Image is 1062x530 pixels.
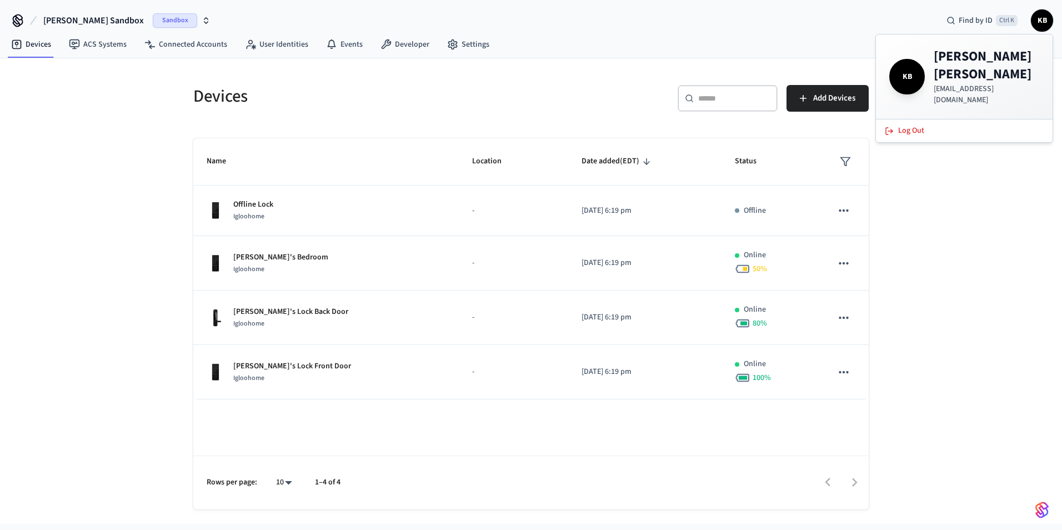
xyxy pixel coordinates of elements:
[233,306,348,318] p: [PERSON_NAME]'s Lock Back Door
[372,34,438,54] a: Developer
[934,83,1039,106] p: [EMAIL_ADDRESS][DOMAIN_NAME]
[317,34,372,54] a: Events
[233,212,264,221] span: Igloohome
[787,85,869,112] button: Add Devices
[233,199,273,211] p: Offline Lock
[233,373,264,383] span: Igloohome
[207,202,224,219] img: igloohome_deadbolt_2s
[959,15,993,26] span: Find by ID
[270,474,297,491] div: 10
[472,257,555,269] p: -
[1031,9,1053,32] button: KB
[735,153,771,170] span: Status
[582,312,708,323] p: [DATE] 6:19 pm
[744,358,766,370] p: Online
[878,122,1050,140] button: Log Out
[153,13,197,28] span: Sandbox
[582,257,708,269] p: [DATE] 6:19 pm
[472,312,555,323] p: -
[193,85,524,108] h5: Devices
[753,318,767,329] span: 80 %
[233,252,328,263] p: [PERSON_NAME]'s Bedroom
[744,205,766,217] p: Offline
[315,477,340,488] p: 1–4 of 4
[233,319,264,328] span: Igloohome
[813,91,855,106] span: Add Devices
[744,249,766,261] p: Online
[996,15,1018,26] span: Ctrl K
[60,34,136,54] a: ACS Systems
[207,309,224,327] img: igloohome_mortise_2
[233,361,351,372] p: [PERSON_NAME]'s Lock Front Door
[136,34,236,54] a: Connected Accounts
[207,363,224,381] img: igloohome_deadbolt_2s
[472,366,555,378] p: -
[582,153,654,170] span: Date added(EDT)
[938,11,1026,31] div: Find by IDCtrl K
[934,48,1039,83] h4: [PERSON_NAME] [PERSON_NAME]
[472,153,516,170] span: Location
[2,34,60,54] a: Devices
[753,372,771,383] span: 100 %
[582,205,708,217] p: [DATE] 6:19 pm
[207,254,224,272] img: igloohome_deadbolt_2e
[1035,501,1049,519] img: SeamLogoGradient.69752ec5.svg
[236,34,317,54] a: User Identities
[438,34,498,54] a: Settings
[233,264,264,274] span: Igloohome
[472,205,555,217] p: -
[207,477,257,488] p: Rows per page:
[753,263,767,274] span: 50 %
[193,138,869,399] table: sticky table
[43,14,144,27] span: [PERSON_NAME] Sandbox
[744,304,766,316] p: Online
[207,153,241,170] span: Name
[582,366,708,378] p: [DATE] 6:19 pm
[1032,11,1052,31] span: KB
[891,61,923,92] span: KB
